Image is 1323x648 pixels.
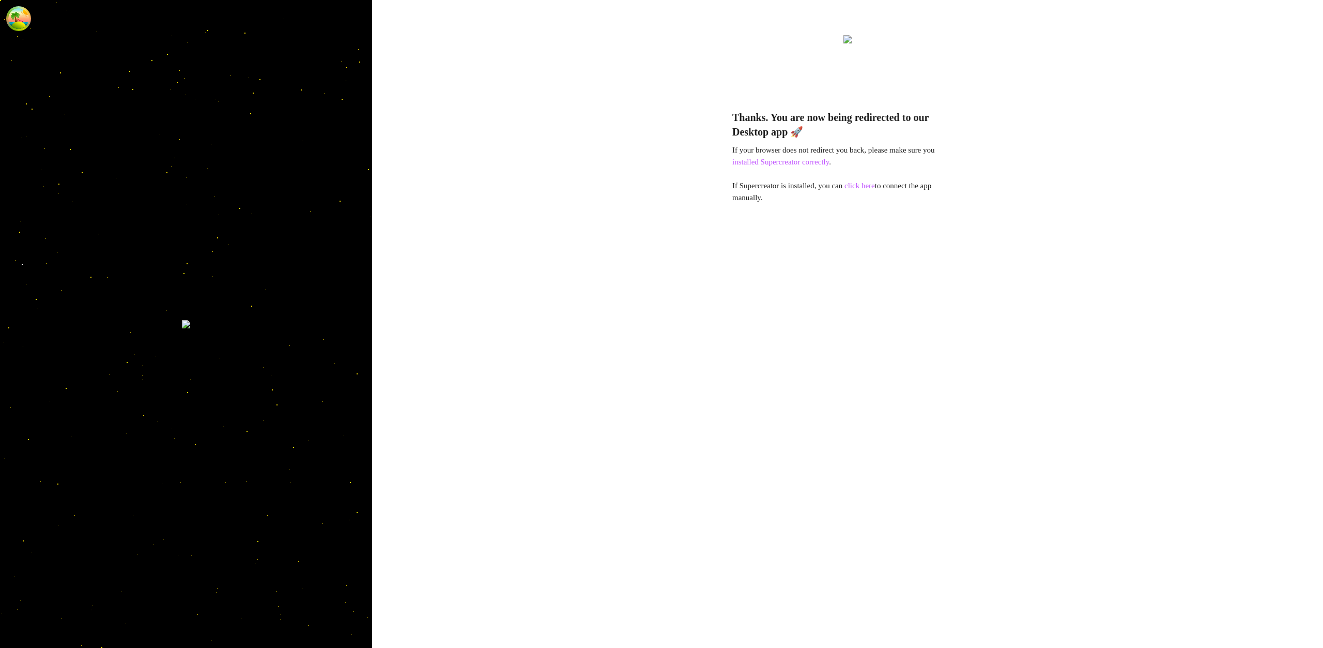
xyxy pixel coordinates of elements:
[843,35,852,43] img: logo.svg
[8,8,29,29] button: Open Tanstack query devtools
[732,182,931,202] span: If Supercreator is installed, you can to connect the app manually.
[732,146,935,167] span: If your browser does not redirect you back, please make sure you .
[732,110,963,139] h4: Thanks. You are now being redirected to our Desktop app 🚀
[732,158,829,166] a: installed Supercreator correctly
[182,320,190,328] img: login-background.png
[844,182,875,190] a: click here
